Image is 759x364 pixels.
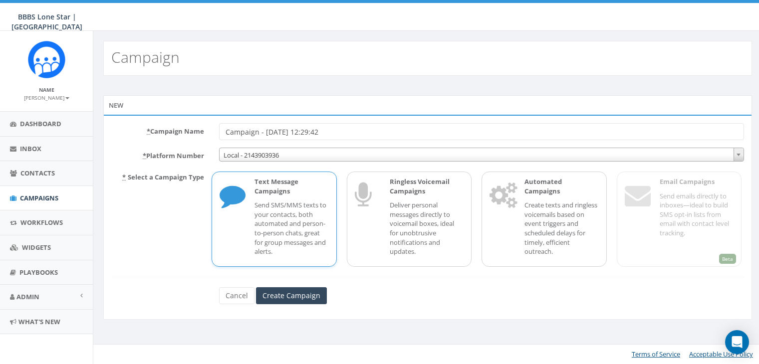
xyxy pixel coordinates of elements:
[20,144,41,153] span: Inbox
[219,123,744,140] input: Enter Campaign Name
[16,292,39,301] span: Admin
[22,243,51,252] span: Widgets
[219,287,254,304] a: Cancel
[20,218,63,227] span: Workflows
[220,148,744,162] span: Local - 2143903936
[254,177,328,195] p: Text Message Campaigns
[20,169,55,178] span: Contacts
[11,12,82,31] span: BBBS Lone Star | [GEOGRAPHIC_DATA]
[20,193,58,202] span: Campaigns
[104,148,212,161] label: Platform Number
[390,177,464,195] p: Ringless Voicemail Campaigns
[39,86,54,93] small: Name
[219,148,744,162] span: Local - 2143903936
[128,173,204,182] span: Select a Campaign Type
[111,49,180,65] h2: Campaign
[524,177,598,195] p: Automated Campaigns
[147,127,150,136] abbr: required
[632,350,680,359] a: Terms of Service
[103,95,752,115] div: New
[725,330,749,354] div: Open Intercom Messenger
[24,93,69,102] a: [PERSON_NAME]
[254,200,328,256] p: Send SMS/MMS texts to your contacts, both automated and person-to-person chats, great for group m...
[719,254,736,264] span: Beta
[524,200,598,256] p: Create texts and ringless voicemails based on event triggers and scheduled delays for timely, eff...
[18,317,60,326] span: What's New
[689,350,753,359] a: Acceptable Use Policy
[256,287,327,304] input: Create Campaign
[390,200,464,256] p: Deliver personal messages directly to voicemail boxes, ideal for unobtrusive notifications and up...
[28,41,65,78] img: Rally_Corp_Icon.png
[19,268,58,277] span: Playbooks
[104,123,212,136] label: Campaign Name
[24,94,69,101] small: [PERSON_NAME]
[143,151,146,160] abbr: required
[20,119,61,128] span: Dashboard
